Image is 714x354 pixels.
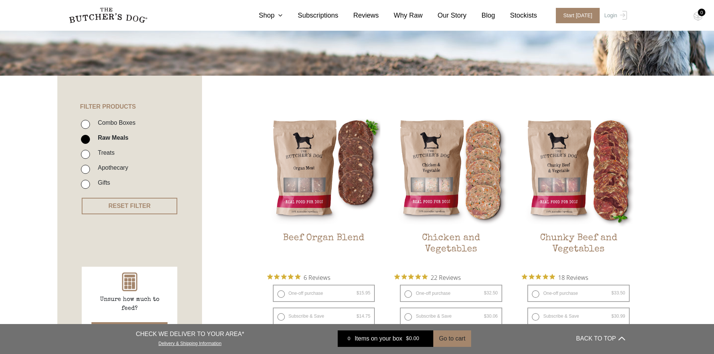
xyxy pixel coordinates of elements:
a: Shop [244,10,283,21]
a: Subscriptions [283,10,338,21]
bdi: 32.50 [484,290,498,296]
button: Food Calculator [91,322,168,339]
label: Subscribe & Save [527,308,630,325]
a: Chicken and VegetablesChicken and Vegetables [394,113,508,268]
label: Treats [94,148,115,158]
a: Reviews [338,10,379,21]
h2: Chicken and Vegetables [394,233,508,268]
span: $ [611,290,614,296]
label: One-off purchase [273,285,375,302]
span: $ [406,336,409,342]
img: Beef Organ Blend [267,113,381,227]
button: RESET FILTER [82,198,177,214]
div: 0 [343,335,355,342]
p: Unsure how much to feed? [92,295,167,313]
label: One-off purchase [400,285,502,302]
span: 18 Reviews [558,272,588,283]
a: Our Story [423,10,467,21]
h2: Chunky Beef and Vegetables [522,233,635,268]
label: Raw Meals [94,133,129,143]
a: Start [DATE] [548,8,603,23]
div: 0 [698,9,705,16]
h2: Beef Organ Blend [267,233,381,268]
bdi: 15.95 [356,290,370,296]
label: Subscribe & Save [273,308,375,325]
h4: FILTER PRODUCTS [57,76,202,110]
button: Rated 5 out of 5 stars from 18 reviews. Jump to reviews. [522,272,588,283]
button: BACK TO TOP [576,330,625,348]
span: $ [484,290,486,296]
a: Blog [467,10,495,21]
button: Rated 4.9 out of 5 stars from 22 reviews. Jump to reviews. [394,272,461,283]
img: Chicken and Vegetables [394,113,508,227]
label: One-off purchase [527,285,630,302]
bdi: 14.75 [356,314,370,319]
button: Rated 5 out of 5 stars from 6 reviews. Jump to reviews. [267,272,330,283]
span: $ [356,290,359,296]
a: Chunky Beef and VegetablesChunky Beef and Vegetables [522,113,635,268]
span: 6 Reviews [304,272,330,283]
label: Gifts [94,178,110,188]
span: $ [484,314,486,319]
a: 0 Items on your box $0.00 [338,330,433,347]
a: Delivery & Shipping Information [159,339,222,346]
a: Stockists [495,10,537,21]
span: Start [DATE] [556,8,600,23]
bdi: 30.99 [611,314,625,319]
label: Apothecary [94,163,128,173]
bdi: 0.00 [406,336,419,342]
a: Why Raw [379,10,423,21]
label: Subscribe & Save [400,308,502,325]
bdi: 30.06 [484,314,498,319]
a: Beef Organ BlendBeef Organ Blend [267,113,381,268]
span: $ [356,314,359,319]
a: Login [602,8,627,23]
label: Combo Boxes [94,118,136,128]
img: TBD_Cart-Empty.png [693,11,703,21]
span: 22 Reviews [431,272,461,283]
button: Go to cart [433,330,471,347]
p: CHECK WE DELIVER TO YOUR AREA* [136,330,244,339]
bdi: 33.50 [611,290,625,296]
img: Chunky Beef and Vegetables [522,113,635,227]
span: $ [611,314,614,319]
span: Items on your box [355,334,402,343]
